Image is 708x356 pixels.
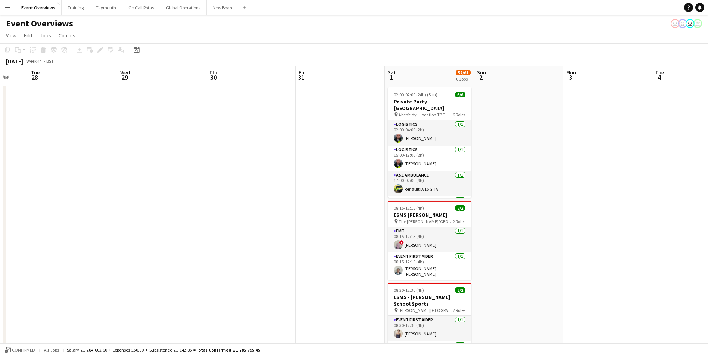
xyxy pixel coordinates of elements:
[15,0,62,15] button: Event Overviews
[37,31,54,40] a: Jobs
[40,32,51,39] span: Jobs
[207,0,240,15] button: New Board
[6,57,23,65] div: [DATE]
[678,19,687,28] app-user-avatar: Operations Team
[6,32,16,39] span: View
[12,347,35,353] span: Confirmed
[686,19,695,28] app-user-avatar: Operations Team
[59,32,75,39] span: Comms
[693,19,702,28] app-user-avatar: Operations Manager
[122,0,160,15] button: On Call Rotas
[21,31,35,40] a: Edit
[24,32,32,39] span: Edit
[4,346,36,354] button: Confirmed
[160,0,207,15] button: Global Operations
[62,0,90,15] button: Training
[3,31,19,40] a: View
[43,347,60,353] span: All jobs
[671,19,680,28] app-user-avatar: Operations Team
[56,31,78,40] a: Comms
[90,0,122,15] button: Taymouth
[196,347,260,353] span: Total Confirmed £1 285 795.45
[46,58,54,64] div: BST
[67,347,260,353] div: Salary £1 284 602.60 + Expenses £50.00 + Subsistence £1 142.85 =
[6,18,73,29] h1: Event Overviews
